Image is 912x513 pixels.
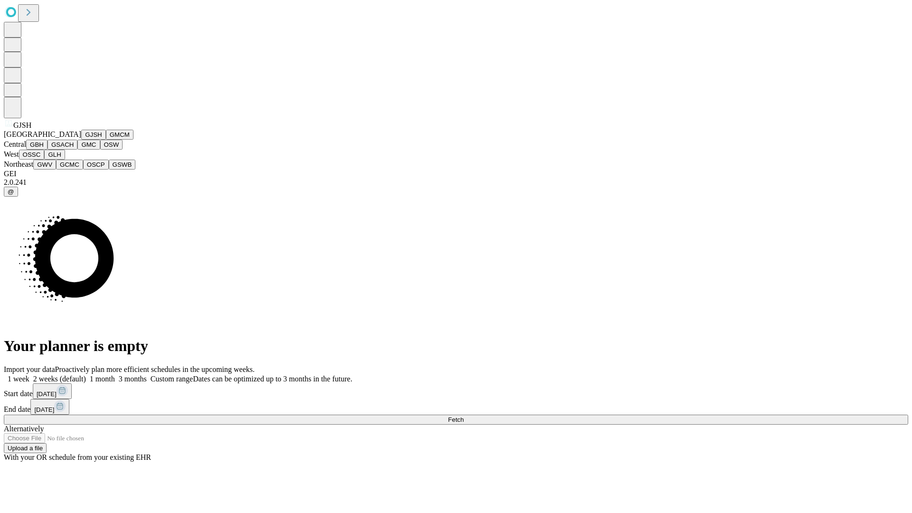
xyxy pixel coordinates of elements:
[4,453,151,461] span: With your OR schedule from your existing EHR
[47,140,77,150] button: GSACH
[4,383,908,399] div: Start date
[33,383,72,399] button: [DATE]
[4,150,19,158] span: West
[106,130,133,140] button: GMCM
[44,150,65,160] button: GLH
[83,160,109,170] button: OSCP
[4,170,908,178] div: GEI
[109,160,136,170] button: GSWB
[8,188,14,195] span: @
[119,375,147,383] span: 3 months
[448,416,464,423] span: Fetch
[151,375,193,383] span: Custom range
[4,160,33,168] span: Northeast
[37,390,57,398] span: [DATE]
[4,130,81,138] span: [GEOGRAPHIC_DATA]
[55,365,255,373] span: Proactively plan more efficient schedules in the upcoming weeks.
[13,121,31,129] span: GJSH
[26,140,47,150] button: GBH
[30,399,69,415] button: [DATE]
[33,160,56,170] button: GWV
[4,337,908,355] h1: Your planner is empty
[193,375,352,383] span: Dates can be optimized up to 3 months in the future.
[4,399,908,415] div: End date
[34,406,54,413] span: [DATE]
[8,375,29,383] span: 1 week
[4,415,908,425] button: Fetch
[56,160,83,170] button: GCMC
[81,130,106,140] button: GJSH
[100,140,123,150] button: OSW
[33,375,86,383] span: 2 weeks (default)
[4,187,18,197] button: @
[77,140,100,150] button: GMC
[4,178,908,187] div: 2.0.241
[4,443,47,453] button: Upload a file
[4,365,55,373] span: Import your data
[90,375,115,383] span: 1 month
[4,425,44,433] span: Alternatively
[19,150,45,160] button: OSSC
[4,140,26,148] span: Central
